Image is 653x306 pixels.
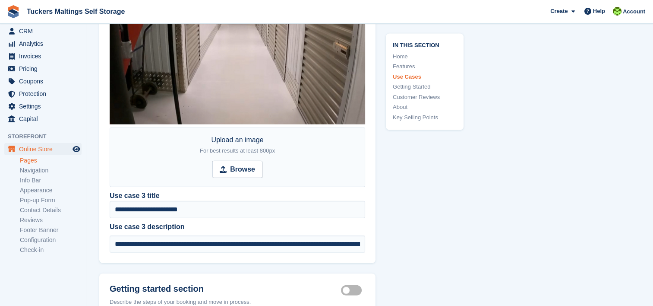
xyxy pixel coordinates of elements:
[20,236,82,244] a: Configuration
[341,290,365,291] label: Getting started section active
[8,132,86,141] span: Storefront
[20,246,82,254] a: Check-in
[20,226,82,234] a: Footer Banner
[4,143,82,155] a: menu
[4,88,82,100] a: menu
[4,100,82,112] a: menu
[593,7,605,16] span: Help
[393,93,457,102] a: Customer Reviews
[19,50,71,62] span: Invoices
[4,25,82,37] a: menu
[20,176,82,185] a: Info Bar
[19,63,71,75] span: Pricing
[212,161,262,178] input: Browse
[20,216,82,224] a: Reviews
[4,63,82,75] a: menu
[19,38,71,50] span: Analytics
[393,62,457,71] a: Features
[20,206,82,214] a: Contact Details
[20,166,82,175] a: Navigation
[393,83,457,91] a: Getting Started
[393,52,457,61] a: Home
[200,135,275,156] div: Upload an image
[20,196,82,204] a: Pop-up Form
[4,75,82,87] a: menu
[19,88,71,100] span: Protection
[230,164,255,175] strong: Browse
[71,144,82,154] a: Preview store
[19,143,71,155] span: Online Store
[200,147,275,154] span: For best results at least 800px
[7,5,20,18] img: stora-icon-8386f47178a22dfd0bd8f6a31ec36ba5ce8667c1dd55bd0f319d3a0aa187defe.svg
[19,113,71,125] span: Capital
[4,50,82,62] a: menu
[393,41,457,49] span: In this section
[550,7,568,16] span: Create
[110,191,160,201] label: Use case 3 title
[4,38,82,50] a: menu
[393,73,457,81] a: Use Cases
[110,284,341,294] h2: Getting started section
[623,7,645,16] span: Account
[20,156,82,165] a: Pages
[613,7,621,16] img: Joe Superhub
[110,222,365,232] label: Use case 3 description
[4,113,82,125] a: menu
[393,103,457,112] a: About
[19,25,71,37] span: CRM
[20,186,82,194] a: Appearance
[19,75,71,87] span: Coupons
[23,4,128,19] a: Tuckers Maltings Self Storage
[19,100,71,112] span: Settings
[393,113,457,122] a: Key Selling Points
